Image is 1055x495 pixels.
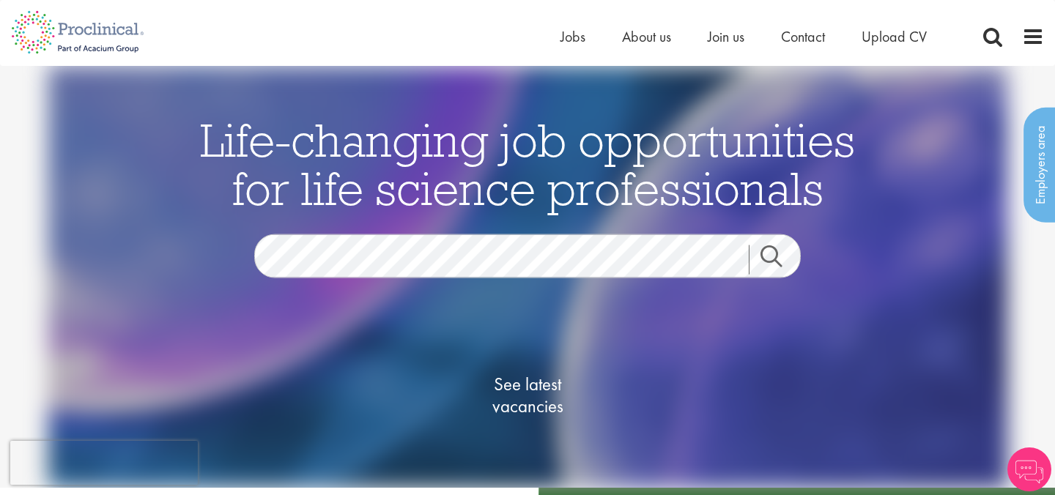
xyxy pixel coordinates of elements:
img: candidate home [48,66,1007,488]
a: Upload CV [862,27,927,46]
img: Chatbot [1007,447,1051,491]
a: About us [622,27,671,46]
a: Join us [708,27,744,46]
span: Life-changing job opportunities for life science professionals [200,110,855,217]
a: See latestvacancies [454,314,601,475]
a: Job search submit button [749,245,812,274]
iframe: reCAPTCHA [10,441,198,485]
span: See latest vacancies [454,373,601,417]
a: Jobs [560,27,585,46]
a: Contact [781,27,825,46]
